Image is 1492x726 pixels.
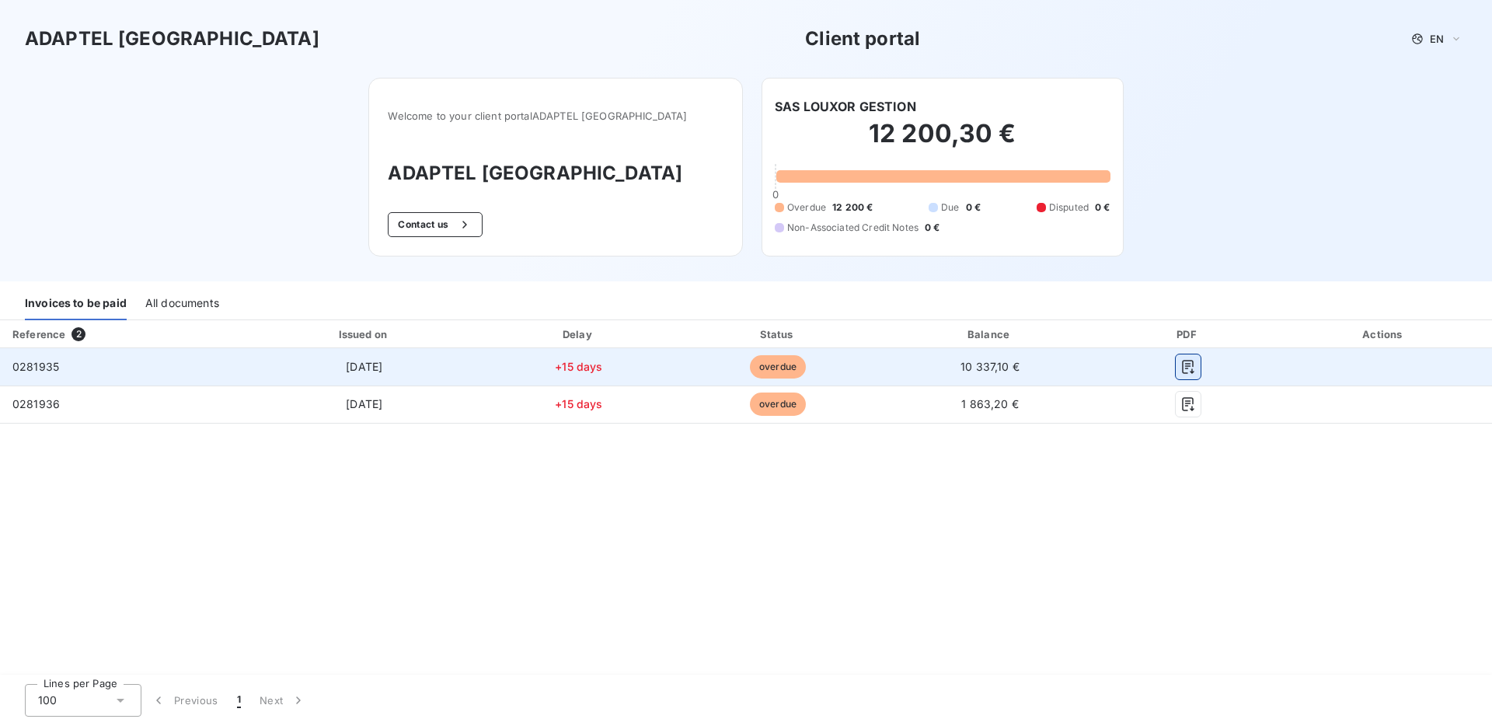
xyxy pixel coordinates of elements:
div: Delay [485,326,674,342]
h2: 12 200,30 € [775,118,1110,165]
span: 100 [38,693,57,708]
div: Balance [883,326,1097,342]
span: EN [1430,33,1444,45]
span: [DATE] [346,360,382,373]
h3: ADAPTEL [GEOGRAPHIC_DATA] [25,25,319,53]
span: +15 days [555,360,602,373]
span: 0 [772,188,779,201]
span: 0 € [925,221,939,235]
div: Invoices to be paid [25,288,127,320]
span: 12 200 € [832,201,873,215]
div: All documents [145,288,219,320]
div: Status [679,326,876,342]
h6: SAS LOUXOR GESTION [775,97,916,116]
span: overdue [750,355,806,379]
h3: Client portal [805,25,920,53]
div: PDF [1103,326,1272,342]
span: Overdue [787,201,826,215]
span: Due [941,201,959,215]
div: Reference [12,328,65,340]
span: +15 days [555,397,602,410]
button: Previous [141,684,228,717]
span: 0281936 [12,397,60,410]
button: Contact us [388,212,482,237]
span: 10 337,10 € [960,360,1020,373]
span: 0 € [966,201,981,215]
span: 1 863,20 € [961,397,1019,410]
span: Disputed [1049,201,1089,215]
span: Non-Associated Credit Notes [787,221,919,235]
span: 2 [71,327,85,341]
span: [DATE] [346,397,382,410]
button: 1 [228,684,250,717]
button: Next [250,684,315,717]
span: 1 [237,693,241,708]
div: Actions [1279,326,1489,342]
span: overdue [750,393,806,416]
h3: ADAPTEL [GEOGRAPHIC_DATA] [388,159,723,187]
span: Welcome to your client portal ADAPTEL [GEOGRAPHIC_DATA] [388,110,723,122]
span: 0281935 [12,360,59,373]
span: 0 € [1095,201,1110,215]
div: Issued on [250,326,479,342]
